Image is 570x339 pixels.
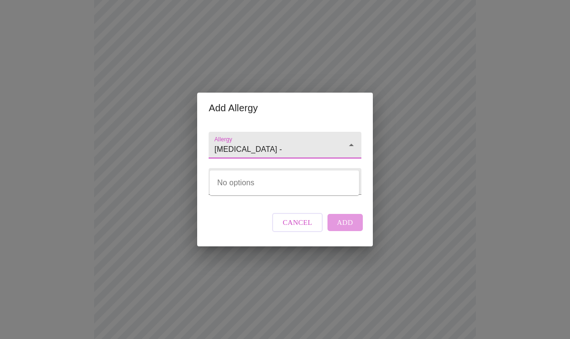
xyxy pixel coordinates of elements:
[283,216,312,229] span: Cancel
[209,168,361,195] div: Allergy
[272,213,323,232] button: Cancel
[210,170,359,195] div: No options
[345,138,358,152] button: Close
[209,100,361,116] h2: Add Allergy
